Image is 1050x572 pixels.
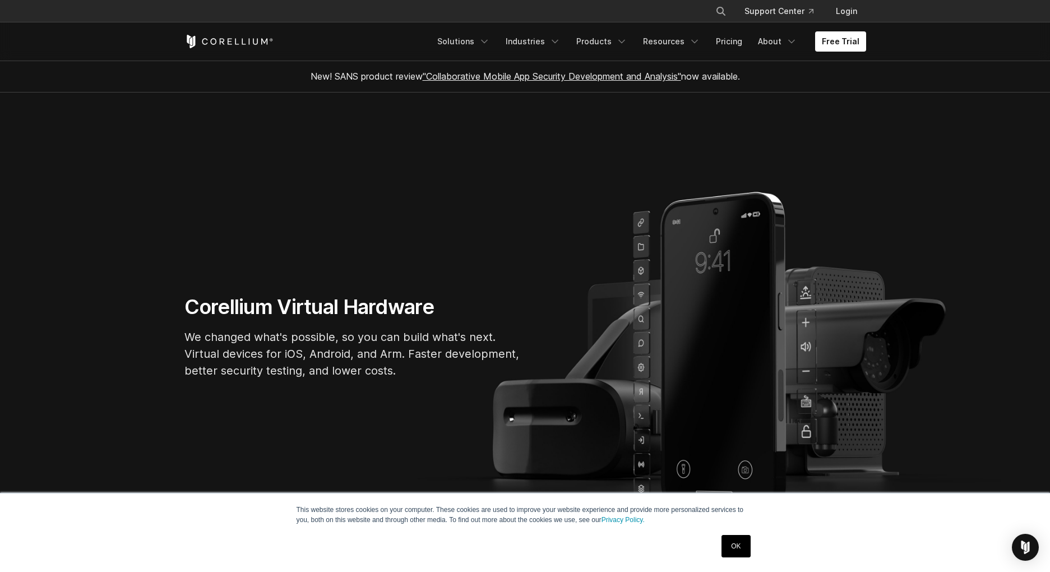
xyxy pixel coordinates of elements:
a: Login [827,1,866,21]
button: Search [711,1,731,21]
a: Free Trial [815,31,866,52]
a: "Collaborative Mobile App Security Development and Analysis" [423,71,681,82]
a: Corellium Home [184,35,274,48]
a: Support Center [736,1,822,21]
span: New! SANS product review now available. [311,71,740,82]
div: Open Intercom Messenger [1012,534,1039,561]
a: Privacy Policy. [602,516,645,524]
a: Solutions [431,31,497,52]
a: Pricing [709,31,749,52]
a: OK [721,535,750,557]
p: We changed what's possible, so you can build what's next. Virtual devices for iOS, Android, and A... [184,329,521,379]
div: Navigation Menu [702,1,866,21]
a: Industries [499,31,567,52]
div: Navigation Menu [431,31,866,52]
a: Products [570,31,634,52]
p: This website stores cookies on your computer. These cookies are used to improve your website expe... [297,505,754,525]
a: Resources [636,31,707,52]
h1: Corellium Virtual Hardware [184,294,521,320]
a: About [751,31,804,52]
